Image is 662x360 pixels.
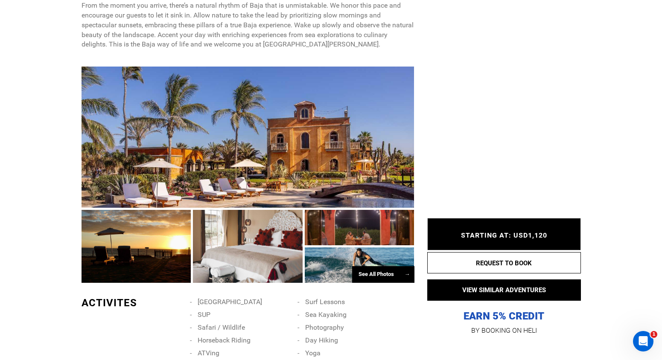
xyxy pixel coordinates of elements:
[405,271,410,277] span: →
[198,298,262,306] span: [GEOGRAPHIC_DATA]
[198,323,245,331] span: Safari / Wildlife
[427,279,581,301] button: VIEW SIMILAR ADVENTURES
[427,224,581,323] p: EARN 5% CREDIT
[633,331,653,351] iframe: Intercom live chat
[427,325,581,337] p: BY BOOKING ON HELI
[650,331,657,338] span: 1
[198,349,219,357] span: ATVing
[305,336,338,344] span: Day Hiking
[352,266,414,283] div: See All Photos
[461,231,547,239] span: STARTING AT: USD1,120
[305,311,347,319] span: Sea Kayaking
[198,336,251,344] span: Horseback Riding
[305,349,321,357] span: Yoga
[82,296,184,310] div: ACTIVITES
[198,311,210,319] span: SUP
[305,298,345,306] span: Surf Lessons
[82,1,414,49] p: From the moment you arrive, there’s a natural rhythm of Baja that is unmistakable. We honor this ...
[305,323,344,331] span: Photography
[427,252,581,273] button: REQUEST TO BOOK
